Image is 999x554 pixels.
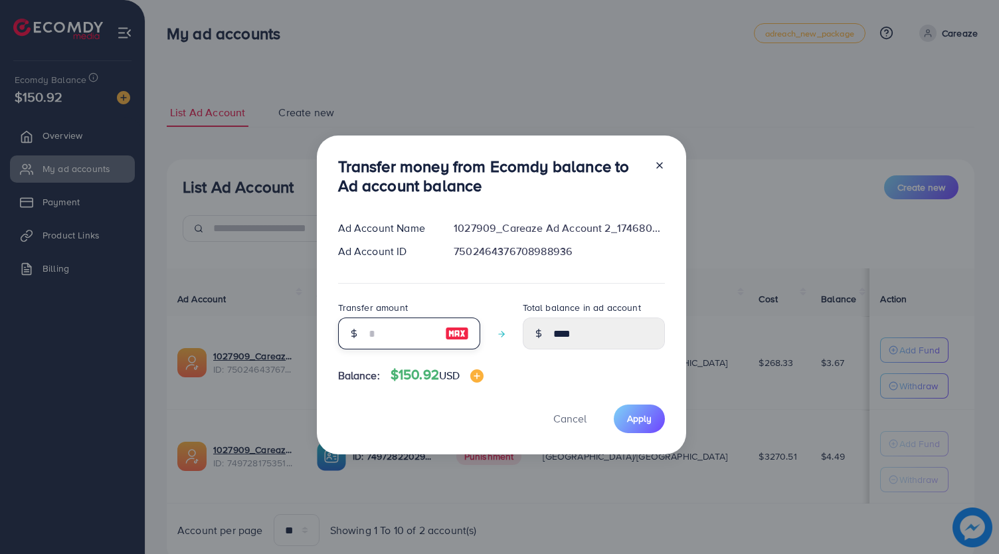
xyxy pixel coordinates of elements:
[523,301,641,314] label: Total balance in ad account
[537,405,603,433] button: Cancel
[443,244,675,259] div: 7502464376708988936
[445,325,469,341] img: image
[627,412,652,425] span: Apply
[439,368,460,383] span: USD
[614,405,665,433] button: Apply
[443,221,675,236] div: 1027909_Careaze Ad Account 2_1746803855755
[553,411,587,426] span: Cancel
[327,221,444,236] div: Ad Account Name
[338,301,408,314] label: Transfer amount
[327,244,444,259] div: Ad Account ID
[338,157,644,195] h3: Transfer money from Ecomdy balance to Ad account balance
[338,368,380,383] span: Balance:
[391,367,484,383] h4: $150.92
[470,369,484,383] img: image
